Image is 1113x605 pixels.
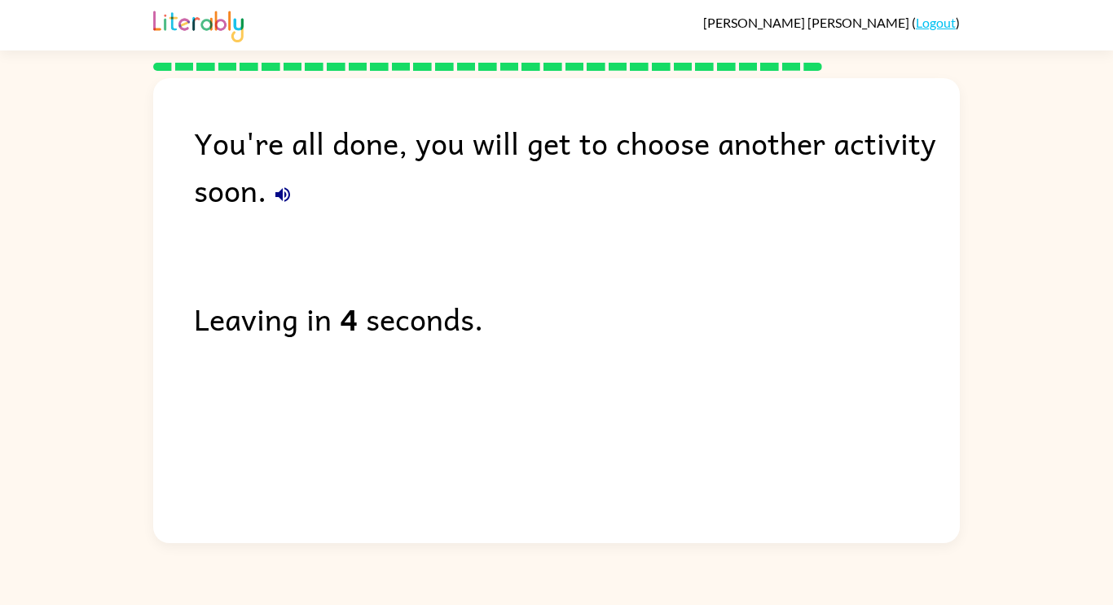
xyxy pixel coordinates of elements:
div: Leaving in seconds. [194,295,960,342]
a: Logout [916,15,956,30]
img: Literably [153,7,244,42]
div: You're all done, you will get to choose another activity soon. [194,119,960,213]
div: ( ) [703,15,960,30]
b: 4 [340,295,358,342]
span: [PERSON_NAME] [PERSON_NAME] [703,15,912,30]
